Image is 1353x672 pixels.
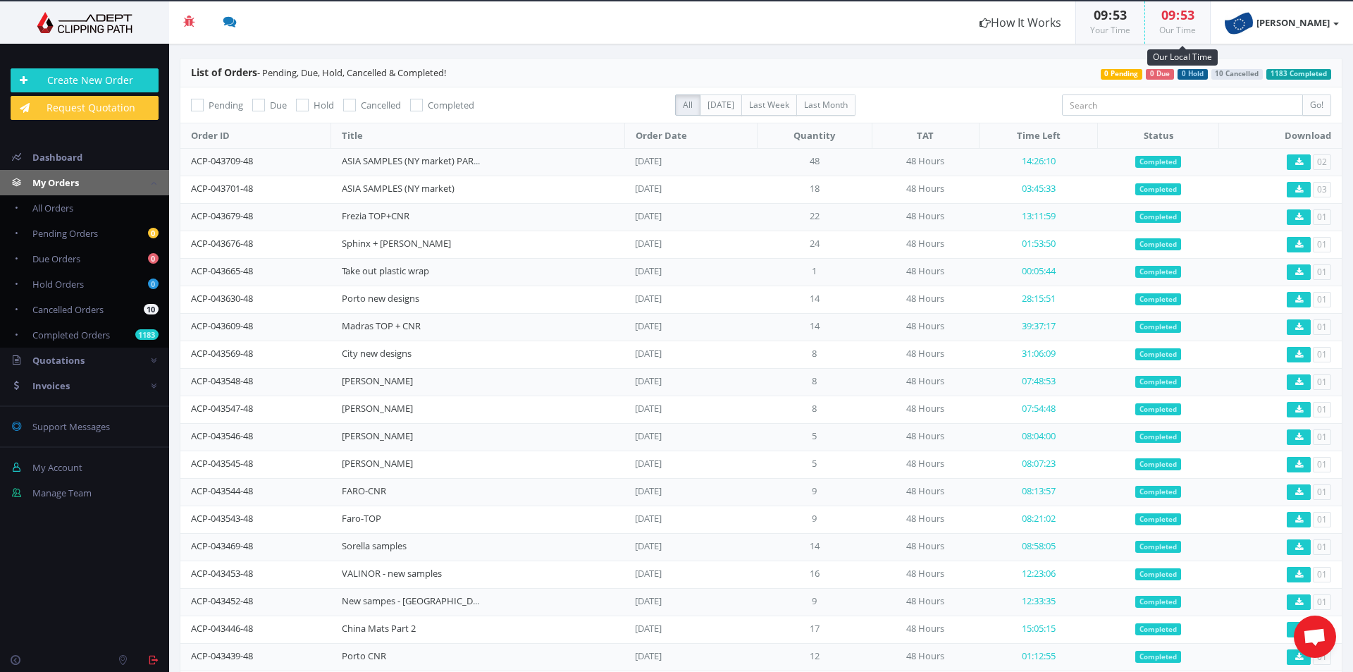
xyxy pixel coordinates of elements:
span: Invoices [32,379,70,392]
td: 08:58:05 [979,533,1097,561]
label: [DATE] [700,94,742,116]
img: Adept Graphics [11,12,159,33]
span: Completed [1135,348,1181,361]
span: Support Messages [32,420,110,433]
a: FARO-CNR [342,484,386,497]
td: 12:23:06 [979,561,1097,588]
a: ACP-043544-48 [191,484,253,497]
td: 14:26:10 [979,148,1097,176]
span: Completed [1135,293,1181,306]
span: Hold [314,99,334,111]
span: 0 Due [1146,69,1174,80]
td: [DATE] [624,478,757,506]
td: 48 Hours [872,451,979,478]
td: [DATE] [624,176,757,203]
a: VALINOR - new samples [342,567,442,580]
span: Completed [1135,486,1181,499]
a: Porto CNR [342,649,386,662]
a: ACP-043439-48 [191,649,253,662]
td: 48 [757,148,872,176]
input: Go! [1302,94,1331,116]
td: 48 Hours [872,423,979,451]
small: Our Time [1159,24,1196,36]
td: 17 [757,616,872,643]
td: 39:37:17 [979,313,1097,341]
td: 14 [757,313,872,341]
td: 12 [757,643,872,671]
a: Create New Order [11,68,159,92]
td: [DATE] [624,368,757,396]
td: 14 [757,533,872,561]
span: Completed [1135,211,1181,224]
td: [DATE] [624,423,757,451]
a: ACP-043676-48 [191,237,253,250]
span: Pending Orders [32,227,98,240]
a: How It Works [965,1,1075,44]
a: ACP-043609-48 [191,319,253,332]
a: ACP-043701-48 [191,182,253,195]
td: 03:45:33 [979,176,1097,203]
a: Faro-TOP [342,512,381,525]
span: Completed [1135,266,1181,279]
span: Completed [1135,238,1181,251]
td: 48 Hours [872,176,979,203]
span: Manage Team [32,487,92,499]
td: [DATE] [624,561,757,588]
td: 28:15:51 [979,286,1097,313]
span: : [1108,6,1113,23]
span: 0 Hold [1178,69,1208,80]
span: List of Orders [191,66,257,79]
a: ACP-043547-48 [191,402,253,415]
a: ACP-043453-48 [191,567,253,580]
td: 48 Hours [872,341,979,368]
span: Completed [428,99,474,111]
b: 1183 [135,329,159,340]
td: [DATE] [624,341,757,368]
a: New sampes - [GEOGRAPHIC_DATA] [342,594,490,607]
a: ACP-043630-48 [191,292,253,305]
span: Quantity [793,129,835,142]
span: : [1175,6,1180,23]
span: 1183 Completed [1266,69,1331,80]
a: Madras TOP + CNR [342,319,421,332]
a: ACP-043545-48 [191,457,253,470]
span: Quotations [32,354,85,367]
a: Open de chat [1294,616,1336,658]
a: Sphinx + [PERSON_NAME] [342,237,451,250]
td: 9 [757,478,872,506]
td: [DATE] [624,643,757,671]
span: Cancelled Orders [32,303,104,316]
td: 48 Hours [872,286,979,313]
td: [DATE] [624,231,757,258]
a: [PERSON_NAME] [342,457,413,470]
td: [DATE] [624,588,757,616]
img: timthumb.php [1225,8,1253,37]
td: [DATE] [624,396,757,423]
td: 48 Hours [872,588,979,616]
td: 8 [757,341,872,368]
a: Sorella samples [342,539,407,552]
a: City new designs [342,347,412,360]
a: Take out plastic wrap [342,264,429,277]
span: Completed [1135,623,1181,636]
a: ACP-043446-48 [191,622,253,635]
a: ACP-043709-48 [191,154,253,167]
a: ASIA SAMPLES (NY market) [342,182,455,195]
td: [DATE] [624,148,757,176]
span: My Account [32,461,82,474]
a: [PERSON_NAME] [342,374,413,387]
b: 0 [148,279,159,289]
span: Completed [1135,321,1181,334]
a: Porto new designs [342,292,419,305]
td: 48 Hours [872,506,979,533]
td: [DATE] [624,451,757,478]
a: ACP-043543-48 [191,512,253,525]
span: Completed [1135,431,1181,444]
td: 8 [757,396,872,423]
td: 12:33:35 [979,588,1097,616]
a: [PERSON_NAME] [1211,1,1353,44]
td: 48 Hours [872,368,979,396]
td: 13:11:59 [979,203,1097,231]
a: ACP-043469-48 [191,539,253,552]
span: 10 Cancelled [1211,69,1264,80]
